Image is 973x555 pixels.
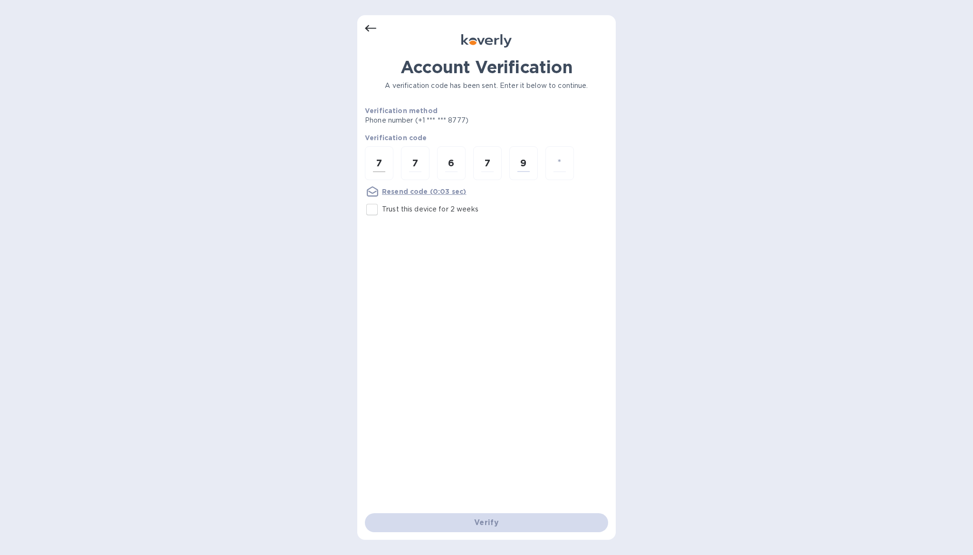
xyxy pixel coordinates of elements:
[365,81,608,91] p: A verification code has been sent. Enter it below to continue.
[382,188,466,195] u: Resend code (0:03 sec)
[382,204,478,214] p: Trust this device for 2 weeks
[365,107,438,115] b: Verification method
[365,115,541,125] p: Phone number (+1 *** *** 8777)
[365,57,608,77] h1: Account Verification
[365,133,608,143] p: Verification code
